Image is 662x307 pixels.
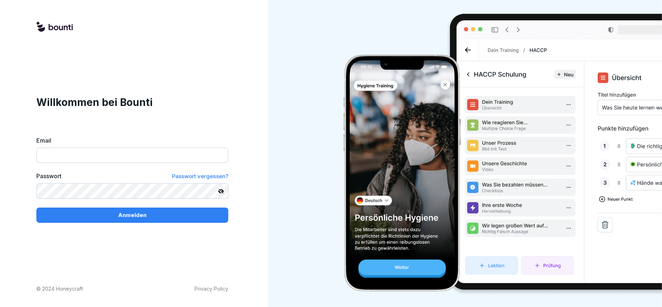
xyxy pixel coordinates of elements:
h1: Willkommen bei Bounti [36,95,228,110]
label: Passwort [36,172,61,181]
img: logo.svg [36,22,73,33]
button: Anmelden [36,208,228,223]
p: Anmelden [118,211,147,219]
label: Email [36,136,228,145]
a: Privacy Policy [194,285,228,292]
p: © 2024 Honeycraft [36,285,83,292]
a: Passwort vergessen? [172,172,228,181]
span: Passwort vergessen? [172,173,228,180]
